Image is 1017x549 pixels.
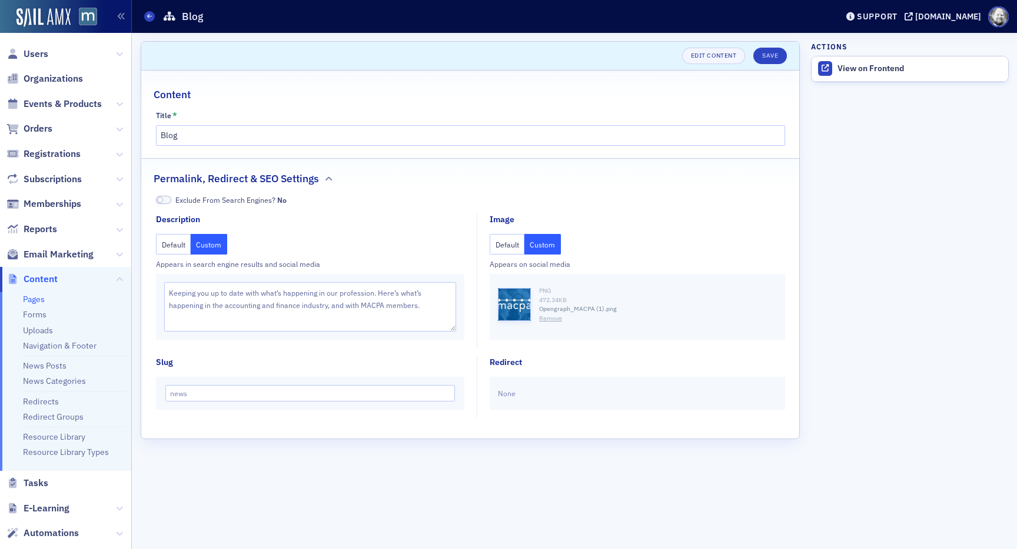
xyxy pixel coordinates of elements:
[490,234,525,255] button: Default
[6,502,69,515] a: E-Learning
[539,296,777,305] div: 472.34 KB
[753,48,787,64] button: Save
[24,477,48,490] span: Tasks
[24,502,69,515] span: E-Learning
[24,48,48,61] span: Users
[6,173,82,186] a: Subscriptions
[24,98,102,111] span: Events & Products
[24,148,81,160] span: Registrations
[164,282,456,332] textarea: Keeping you up to date with what’s happening in our profession. Here’s what’s happening in the ac...
[277,195,287,205] span: No
[23,360,67,371] a: News Posts
[23,411,84,422] a: Redirect Groups
[24,197,81,210] span: Memberships
[915,11,981,22] div: [DOMAIN_NAME]
[6,98,102,111] a: Events & Products
[156,259,464,269] div: Appears in search engine results and social media
[6,248,94,261] a: Email Marketing
[175,195,287,205] span: Exclude From Search Engines?
[6,273,58,286] a: Content
[539,286,777,296] div: PNG
[524,234,561,255] button: Custom
[24,72,83,85] span: Organizations
[23,309,46,320] a: Forms
[23,325,53,336] a: Uploads
[23,340,97,351] a: Navigation & Footer
[6,122,52,135] a: Orders
[23,376,86,386] a: News Categories
[154,171,319,186] h2: Permalink, Redirect & SEO Settings
[6,148,81,160] a: Registrations
[682,48,745,64] a: Edit Content
[24,527,79,540] span: Automations
[71,8,97,28] a: View Homepage
[156,196,171,205] span: No
[490,259,785,269] div: Appears on social media
[156,234,191,255] button: Default
[812,56,1008,81] a: View on Frontend
[6,223,57,236] a: Reports
[156,356,173,369] div: Slug
[905,12,985,21] button: [DOMAIN_NAME]
[24,248,94,261] span: Email Marketing
[490,213,514,226] div: Image
[23,431,85,442] a: Resource Library
[6,72,83,85] a: Organizations
[837,63,1002,74] div: View on Frontend
[23,294,45,304] a: Pages
[191,234,227,255] button: Custom
[539,314,562,323] button: Remove
[172,111,177,121] abbr: This field is required
[24,273,58,286] span: Content
[24,173,82,186] span: Subscriptions
[490,377,785,410] div: None
[24,122,52,135] span: Orders
[811,41,847,52] h4: Actions
[6,48,48,61] a: Users
[988,6,1009,27] span: Profile
[16,8,71,27] img: SailAMX
[857,11,898,22] div: Support
[6,527,79,540] a: Automations
[490,356,522,369] div: Redirect
[6,477,48,490] a: Tasks
[23,447,109,457] a: Resource Library Types
[156,111,171,120] div: Title
[24,223,57,236] span: Reports
[79,8,97,26] img: SailAMX
[154,87,191,102] h2: Content
[23,396,59,407] a: Redirects
[539,304,617,314] span: Opengraph_MACPA (1).png
[182,9,203,24] h1: Blog
[6,197,81,210] a: Memberships
[156,213,200,226] div: Description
